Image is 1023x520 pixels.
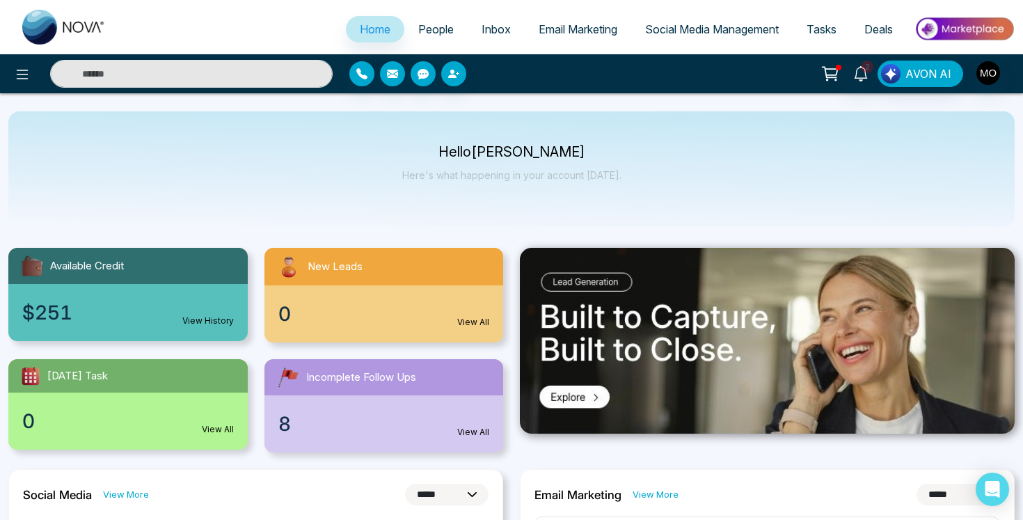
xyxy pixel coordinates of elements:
span: $251 [22,298,72,327]
img: newLeads.svg [276,253,302,280]
span: Tasks [807,22,836,36]
span: People [418,22,454,36]
span: Deals [864,22,893,36]
span: Home [360,22,390,36]
span: Social Media Management [645,22,779,36]
p: Here's what happening in your account [DATE]. [402,169,621,181]
img: followUps.svg [276,365,301,390]
img: Market-place.gif [914,13,1015,45]
div: Open Intercom Messenger [976,473,1009,506]
span: 8 [278,409,291,439]
a: Inbox [468,16,525,42]
span: New Leads [308,259,363,275]
span: Email Marketing [539,22,617,36]
span: Inbox [482,22,511,36]
a: Tasks [793,16,850,42]
span: AVON AI [905,65,951,82]
h2: Social Media [23,488,92,502]
span: 2 [861,61,873,73]
a: Social Media Management [631,16,793,42]
a: View All [457,316,489,329]
a: Incomplete Follow Ups8View All [256,359,512,452]
a: Email Marketing [525,16,631,42]
img: todayTask.svg [19,365,42,387]
img: . [520,248,1015,434]
h2: Email Marketing [534,488,621,502]
a: View More [633,488,679,501]
a: Home [346,16,404,42]
a: View All [202,423,234,436]
a: People [404,16,468,42]
span: Available Credit [50,258,124,274]
a: View History [182,315,234,327]
button: AVON AI [878,61,963,87]
span: [DATE] Task [47,368,108,384]
span: Incomplete Follow Ups [306,370,416,386]
img: availableCredit.svg [19,253,45,278]
span: 0 [278,299,291,329]
a: Deals [850,16,907,42]
img: User Avatar [976,61,1000,85]
span: 0 [22,407,35,436]
p: Hello [PERSON_NAME] [402,146,621,158]
img: Nova CRM Logo [22,10,106,45]
a: View More [103,488,149,501]
a: New Leads0View All [256,248,512,342]
img: Lead Flow [881,64,901,84]
a: View All [457,426,489,439]
a: 2 [844,61,878,85]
